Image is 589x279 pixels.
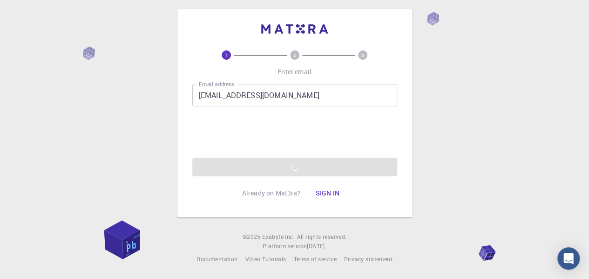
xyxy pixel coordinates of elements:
[361,52,364,58] text: 3
[293,255,336,264] a: Terms of service
[308,184,347,202] button: Sign in
[199,80,234,88] label: Email address
[245,255,286,264] a: Video Tutorials
[263,242,307,251] span: Platform version
[557,247,580,270] div: Open Intercom Messenger
[224,114,366,150] iframe: reCAPTCHA
[243,232,262,242] span: © 2025
[242,188,301,198] p: Already on Mat3ra?
[278,67,311,77] p: Enter email
[344,255,393,264] a: Privacy statement
[344,255,393,263] span: Privacy statement
[293,255,336,263] span: Terms of service
[196,255,237,263] span: Documentation
[262,232,295,242] a: Exabyte Inc.
[262,233,295,240] span: Exabyte Inc.
[307,242,326,251] a: [DATE].
[293,52,296,58] text: 2
[225,52,228,58] text: 1
[196,255,237,264] a: Documentation
[245,255,286,263] span: Video Tutorials
[297,232,346,242] span: All rights reserved.
[307,242,326,250] span: [DATE] .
